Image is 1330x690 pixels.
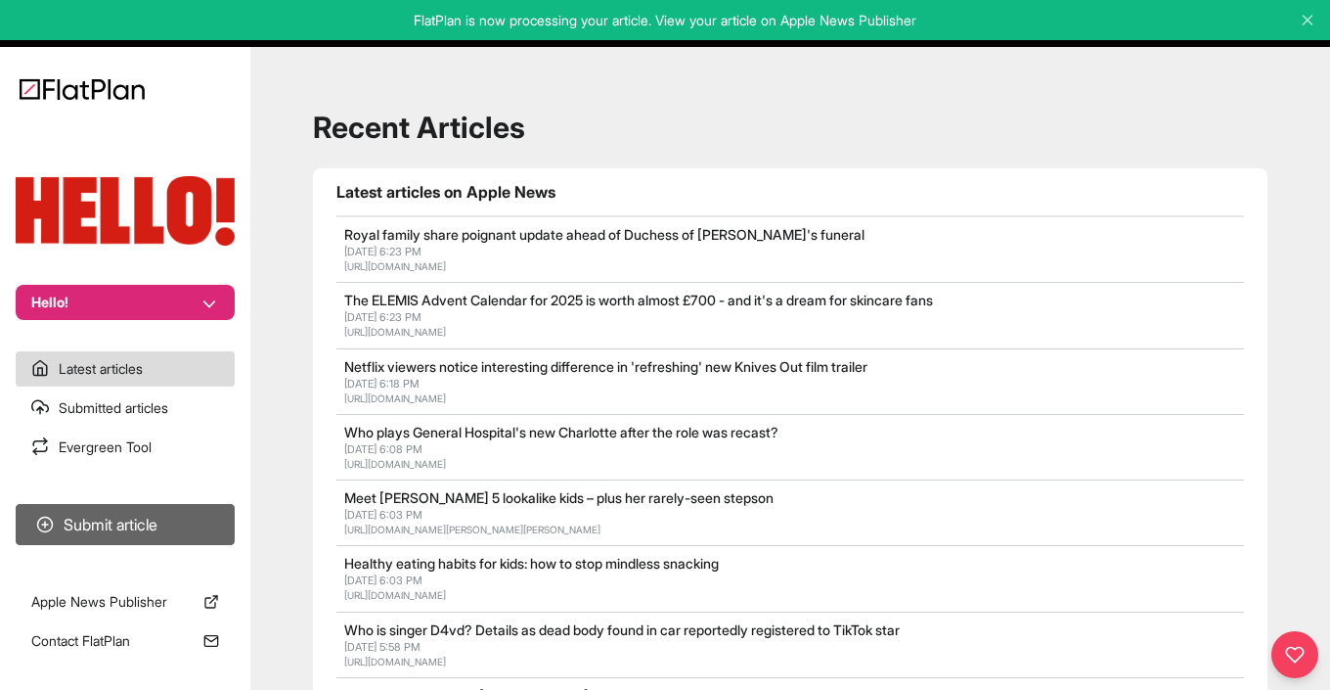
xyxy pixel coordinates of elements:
[344,524,600,535] a: [URL][DOMAIN_NAME][PERSON_NAME][PERSON_NAME]
[344,358,867,375] a: Netflix viewers notice interesting difference in 'refreshing' new Knives Out film trailer
[16,391,235,426] a: Submitted articles
[344,260,446,272] a: [URL][DOMAIN_NAME]
[344,621,900,638] a: Who is singer D4vd? Details as dead body found in car reportedly registered to TikTok star
[344,424,778,440] a: Who plays General Hospital's new Charlotte after the role was recast?
[344,508,422,522] span: [DATE] 6:03 PM
[344,226,864,243] a: Royal family share poignant update ahead of Duchess of [PERSON_NAME]'s funeral
[344,245,421,258] span: [DATE] 6:23 PM
[16,623,235,659] a: Contact FlatPlan
[344,292,933,308] a: The ELEMIS Advent Calendar for 2025 is worth almost £700 - and it's a dream for skincare fans
[16,584,235,620] a: Apple News Publisher
[344,377,420,391] span: [DATE] 6:18 PM
[344,555,719,572] a: Healthy eating habits for kids: how to stop mindless snacking
[344,656,446,667] a: [URL][DOMAIN_NAME]
[344,326,446,338] a: [URL][DOMAIN_NAME]
[16,351,235,387] a: Latest articles
[16,504,235,545] button: Submit article
[16,176,235,246] img: Publication Logo
[344,442,422,456] span: [DATE] 6:08 PM
[336,180,1244,204] h1: Latest articles on Apple News
[16,285,235,320] button: Hello!
[313,110,1267,145] h1: Recent Articles
[16,430,235,465] a: Evergreen Tool
[344,574,422,587] span: [DATE] 6:03 PM
[344,640,421,654] span: [DATE] 5:58 PM
[344,489,774,506] a: Meet [PERSON_NAME] 5 lookalike kids – plus her rarely-seen stepson
[344,392,446,404] a: [URL][DOMAIN_NAME]
[20,78,145,100] img: Logo
[344,458,446,470] a: [URL][DOMAIN_NAME]
[14,11,1316,30] p: FlatPlan is now processing your article. View your article on Apple News Publisher
[344,310,421,324] span: [DATE] 6:23 PM
[344,589,446,601] a: [URL][DOMAIN_NAME]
